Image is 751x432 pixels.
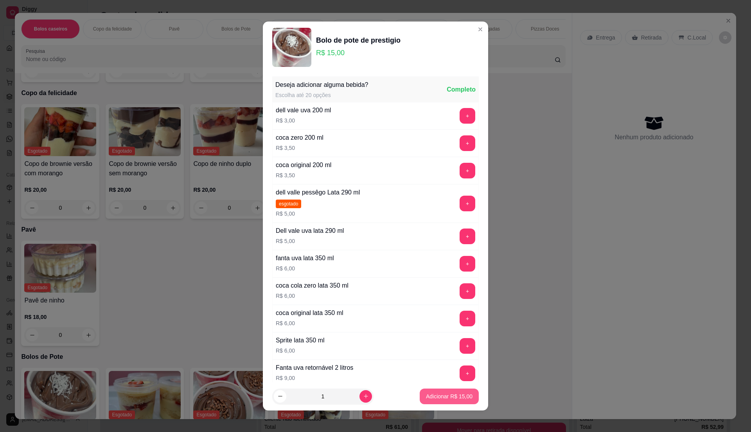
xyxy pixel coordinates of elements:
div: Bolo de pote de prestigio [316,35,401,46]
div: fanta uva lata 350 ml [276,254,334,263]
div: coca original lata 350 ml [276,308,343,318]
div: dell valle pessêgo Lata 290 ml [276,188,360,197]
button: add [460,135,475,151]
p: R$ 6,00 [276,347,325,355]
button: Adicionar R$ 15,00 [420,389,479,404]
p: R$ 9,00 [276,374,353,382]
p: R$ 6,00 [276,265,334,272]
p: R$ 5,00 [276,210,360,218]
div: Dell vale uva lata 290 ml [276,226,344,236]
button: add [460,365,475,381]
div: Sprite lata 350 ml [276,336,325,345]
div: coca cola zero lata 350 ml [276,281,349,290]
p: R$ 6,00 [276,292,349,300]
button: decrease-product-quantity [274,390,286,403]
button: add [460,283,475,299]
p: R$ 15,00 [316,47,401,58]
div: Deseja adicionar alguma bebida? [275,80,368,90]
button: add [460,196,475,211]
div: dell vale uva 200 ml [276,106,331,115]
p: R$ 3,50 [276,171,331,179]
span: esgotado [276,200,301,208]
button: add [460,338,475,354]
p: R$ 5,00 [276,237,344,245]
p: R$ 6,00 [276,319,343,327]
button: Close [474,23,487,36]
div: coca original 200 ml [276,160,331,170]
img: product-image [272,28,311,67]
div: Escolha até 20 opções [275,91,368,99]
p: R$ 3,00 [276,117,331,124]
button: add [460,311,475,326]
button: add [460,229,475,244]
div: coca zero 200 ml [276,133,323,142]
button: add [460,163,475,178]
div: Completo [447,85,476,94]
button: add [460,108,475,124]
p: Adicionar R$ 15,00 [426,392,473,400]
button: increase-product-quantity [359,390,372,403]
button: add [460,256,475,272]
div: Fanta uva retornável 2 litros [276,363,353,373]
p: R$ 3,50 [276,144,323,152]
